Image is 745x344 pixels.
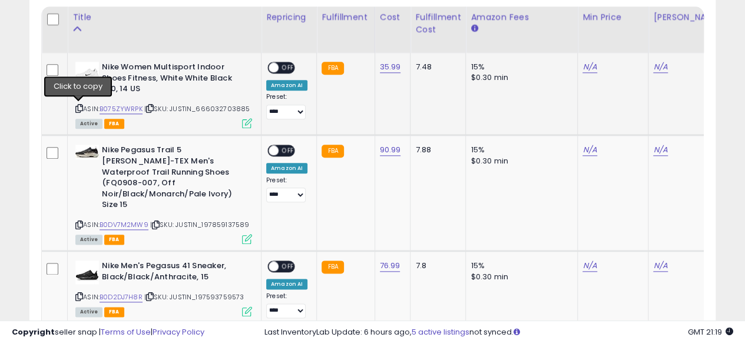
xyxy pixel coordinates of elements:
img: 315dB9peWVL._SL40_.jpg [75,62,99,85]
div: ASIN: [75,62,252,127]
small: Amazon Fees. [471,24,478,34]
div: Fulfillment [322,11,369,24]
span: All listings currently available for purchase on Amazon [75,119,102,129]
span: | SKU: JUSTIN_666032703885 [144,104,250,113]
div: Preset: [266,292,307,319]
div: seller snap | | [12,327,204,338]
div: Amazon AI [266,80,307,91]
span: 2025-09-10 21:19 GMT [688,326,733,338]
b: Nike Pegasus Trail 5 [PERSON_NAME]-TEX Men's Waterproof Trail Running Shoes (FQ0908-007, Off Noir... [102,145,245,213]
a: N/A [653,144,667,156]
div: Repricing [266,11,312,24]
img: 41cFmHcJZSL._SL40_.jpg [75,145,99,159]
div: $0.30 min [471,72,568,83]
small: FBA [322,260,343,273]
a: N/A [653,61,667,73]
a: Privacy Policy [153,326,204,338]
a: 35.99 [380,61,401,73]
div: ASIN: [75,145,252,243]
a: B0DV7M2MW9 [100,220,148,230]
div: 7.48 [415,62,456,72]
span: | SKU: JUSTIN_197593759573 [144,292,244,302]
div: 15% [471,62,568,72]
small: FBA [322,145,343,158]
div: Fulfillment Cost [415,11,461,36]
a: N/A [582,260,597,272]
span: All listings currently available for purchase on Amazon [75,307,102,317]
div: [PERSON_NAME] [653,11,723,24]
span: | SKU: JUSTIN_197859137589 [150,220,249,229]
div: Amazon AI [266,163,307,173]
span: FBA [104,307,124,317]
a: B075ZYWRPK [100,104,143,114]
div: Last InventoryLab Update: 6 hours ago, not synced. [264,327,733,338]
div: Amazon Fees [471,11,572,24]
b: Nike Women Multisport Indoor Shoes Fitness, White White Black 100, 14 US [102,62,245,98]
span: OFF [279,262,297,272]
a: Terms of Use [101,326,151,338]
a: 76.99 [380,260,400,272]
a: N/A [653,260,667,272]
div: Cost [380,11,406,24]
span: All listings currently available for purchase on Amazon [75,235,102,245]
a: N/A [582,144,597,156]
b: Nike Men's Pegasus 41 Sneaker, Black/Black/Anthracite, 15 [102,260,245,285]
div: Min Price [582,11,643,24]
a: B0D2DJ7H8R [100,292,143,302]
div: ASIN: [75,260,252,315]
div: 15% [471,145,568,155]
span: FBA [104,235,124,245]
strong: Copyright [12,326,55,338]
a: N/A [582,61,597,73]
small: FBA [322,62,343,75]
div: Preset: [266,176,307,203]
div: $0.30 min [471,272,568,282]
span: OFF [279,63,297,73]
div: 7.8 [415,260,456,271]
img: 41DoJIQFQjL._SL40_.jpg [75,260,99,284]
div: 7.88 [415,145,456,155]
div: Title [72,11,256,24]
div: $0.30 min [471,156,568,166]
div: 15% [471,260,568,271]
div: Preset: [266,93,307,119]
span: OFF [279,146,297,156]
div: Amazon AI [266,279,307,289]
span: FBA [104,119,124,129]
a: 90.99 [380,144,401,156]
a: 5 active listings [412,326,469,338]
